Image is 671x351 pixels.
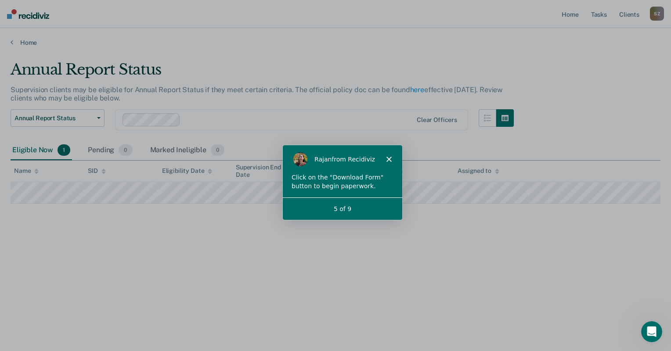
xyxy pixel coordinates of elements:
div: Assigned to [458,167,499,175]
div: Annual Report Status [11,61,514,86]
button: Annual Report Status [11,109,105,127]
iframe: Intercom live chat [641,321,662,342]
span: 0 [119,144,132,156]
span: 0 [211,144,224,156]
div: SID [88,167,106,175]
div: Pending0 [86,141,134,160]
div: Name [14,167,39,175]
div: Eligibility Date [162,167,213,175]
span: 1 [58,144,70,156]
span: Annual Report Status [14,115,94,122]
a: here [410,86,424,94]
div: Marked Ineligible0 [148,141,227,160]
iframe: Intercom live chat tour [282,145,403,220]
a: Home [11,39,660,47]
div: Supervision End Date [236,164,303,179]
div: S Z [650,7,664,21]
img: Recidiviz [7,9,49,19]
div: Eligible Now1 [11,141,72,160]
div: Clear officers [417,116,457,124]
button: SZ [650,7,664,21]
p: Supervision clients may be eligible for Annual Report Status if they meet certain criteria. The o... [11,86,502,102]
